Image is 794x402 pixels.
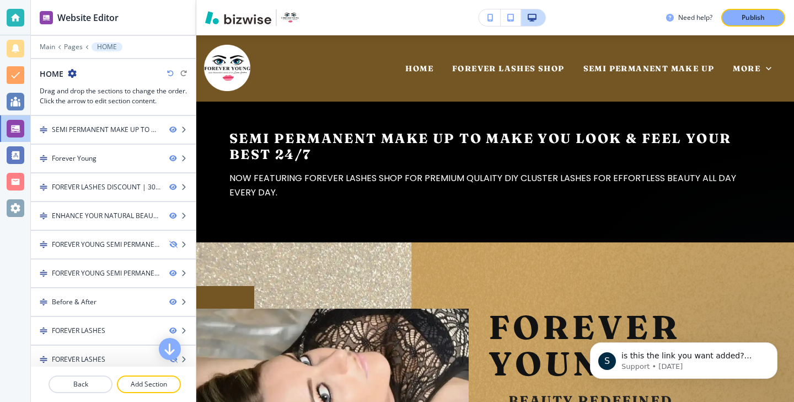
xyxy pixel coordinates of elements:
button: Add Section [117,375,181,393]
a: Forever Lashes DIY Lash Kits [10,305,234,345]
a: Individual Lash Clusters [243,305,466,345]
img: Drag [40,327,47,335]
div: SEMI PERMANENT MAKE UP TO MAKE YOU LOOK & FEEL YOUR BEST 24/7 [52,125,160,135]
span: HOME [405,64,433,73]
img: Drag [40,212,47,220]
div: DragSEMI PERMANENT MAKE UP TO MAKE YOU LOOK & FEEL YOUR BEST 24/7 [31,116,196,144]
div: Forever Young [52,154,96,163]
img: editor icon [40,11,53,24]
p: SEMI PERMANENT MAKE UP TO MAKE YOU LOOK & FEEL YOUR BEST 24/7 [229,130,761,162]
button: Main [40,43,55,51]
div: FOREVER YOUNG SEMI PERMANENT MAKE UP [52,268,160,278]
p: NOW FEATURING FOREVER LASHES SHOP FOR PREMIUM QULAITY DIY CLUSTER LASHES FOR EFFORTLESS BEAUTY AL... [229,171,761,199]
img: Drag [40,241,47,248]
div: FOREVER LASHES [52,355,105,364]
span: FOREVER LASHES SHOP [452,64,565,73]
iframe: Intercom notifications message [573,319,794,396]
div: FOREVER LASHES DISCOUNT | 30% OFF ALL FOREVER LASHES PRODUCTS [52,182,160,192]
div: DragFOREVER YOUNG SEMI PERMANENT MAKE UP [31,231,196,258]
p: Back [50,379,111,389]
div: Individual Lash Clusters [265,316,444,330]
a: Individual Lash Clusters [243,9,466,305]
img: Drag [40,155,47,162]
img: Drag [40,183,47,191]
div: DragFOREVER LASHES [31,317,196,345]
img: Drag [40,298,47,306]
img: Forever Young [204,45,250,91]
div: DragFOREVER LASHES DISCOUNT | 30% OFF ALL FOREVER LASHES PRODUCTS [31,173,196,201]
button: Publish [721,9,785,27]
button: Back [49,375,112,393]
img: Drag [40,356,47,363]
img: Bizwise Logo [205,11,271,24]
img: Drag [40,269,47,277]
div: FOREVER LASHES [52,326,105,336]
div: FOREVER YOUNG SEMI PERMANENT MAKE UP [52,240,160,250]
p: Add Section [118,379,180,389]
div: DragFOREVER LASHES [31,346,196,373]
span: More [733,64,760,73]
img: Your Logo [281,9,299,27]
div: Before & After [52,297,96,307]
button: HOME [92,43,122,51]
h2: HOME [40,68,63,80]
p: HOME [97,43,117,51]
h3: Need help? [678,13,712,23]
div: More [733,63,771,74]
div: Forever Lashes DIY Lash Kits [33,316,212,330]
span: Forever Young [489,306,691,384]
a: Forever Lashes DIY Lash Kits [10,9,234,305]
div: DragENHANCE YOUR NATURAL BEAUTY [31,202,196,230]
div: DragBefore & After [31,288,196,316]
div: DragForever Young [31,145,196,172]
button: Pages [64,43,83,51]
h2: Website Editor [57,11,119,24]
span: SEMI PERMANENT MAKE UP [583,64,715,73]
img: Drag [40,126,47,134]
p: Publish [742,13,765,23]
div: DragFOREVER YOUNG SEMI PERMANENT MAKE UP [31,260,196,287]
div: ENHANCE YOUR NATURAL BEAUTY [52,211,160,221]
h3: Drag and drop the sections to change the order. Click the arrow to edit section content. [40,86,187,106]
